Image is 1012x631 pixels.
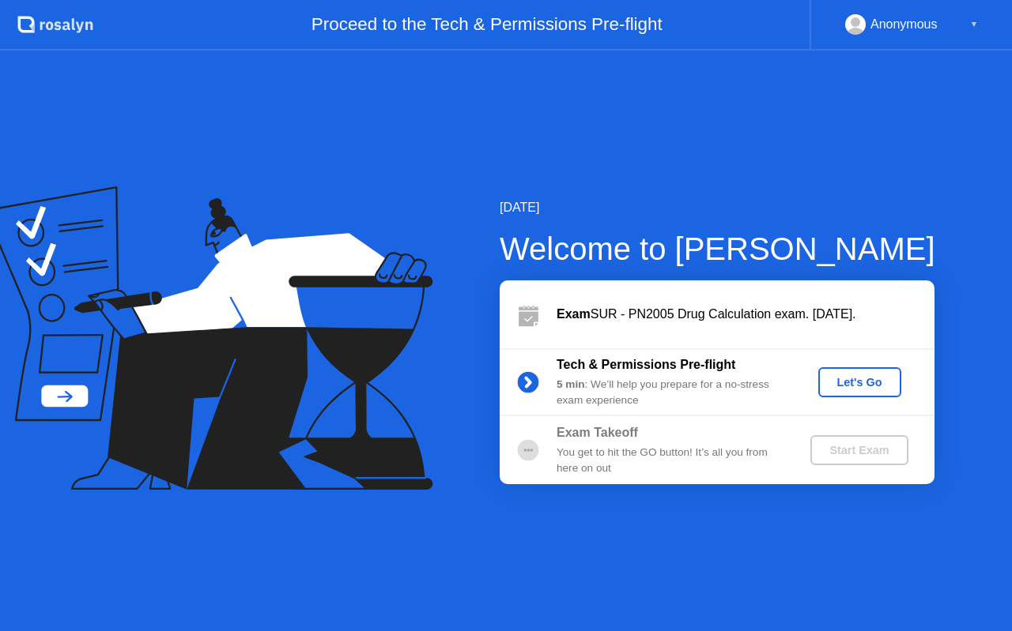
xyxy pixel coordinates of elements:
[557,305,935,324] div: SUR - PN2005 Drug Calculation exam. [DATE].
[970,14,978,35] div: ▼
[557,377,784,409] div: : We’ll help you prepare for a no-stress exam experience
[557,307,591,321] b: Exam
[818,367,901,397] button: Let's Go
[825,376,895,389] div: Let's Go
[817,444,901,456] div: Start Exam
[500,198,935,217] div: [DATE]
[557,378,585,390] b: 5 min
[557,358,735,371] b: Tech & Permissions Pre-flight
[870,14,938,35] div: Anonymous
[500,225,935,272] div: Welcome to [PERSON_NAME]
[557,426,638,439] b: Exam Takeoff
[810,435,908,465] button: Start Exam
[557,445,784,477] div: You get to hit the GO button! It’s all you from here on out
